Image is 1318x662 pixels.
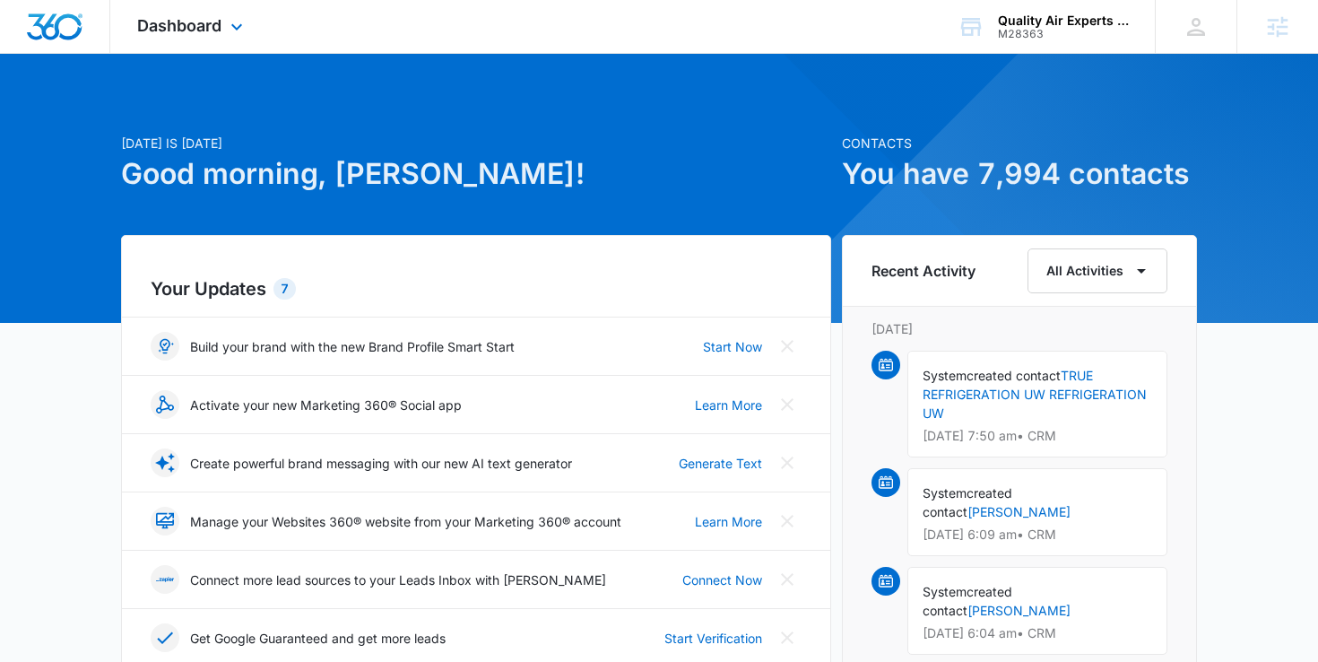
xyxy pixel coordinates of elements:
span: Dashboard [137,16,221,35]
p: [DATE] [871,319,1167,338]
p: [DATE] 6:09 am • CRM [923,528,1152,541]
div: account name [998,13,1129,28]
a: Start Verification [664,629,762,648]
span: created contact [967,368,1061,383]
p: Activate your new Marketing 360® Social app [190,396,462,414]
a: [PERSON_NAME] [967,603,1071,618]
h2: Your Updates [151,275,802,302]
button: Close [773,623,802,652]
p: [DATE] 6:04 am • CRM [923,627,1152,640]
p: Create powerful brand messaging with our new AI text generator [190,454,572,473]
span: System [923,584,967,599]
button: Close [773,507,802,536]
a: Start Now [703,337,762,356]
div: account id [998,28,1129,40]
h6: Recent Activity [871,260,975,282]
p: Get Google Guaranteed and get more leads [190,629,446,648]
button: Close [773,390,802,419]
a: Generate Text [679,454,762,473]
a: [PERSON_NAME] [967,504,1071,519]
a: TRUE REFRIGERATION UW REFRIGERATION UW [923,368,1147,421]
button: Close [773,449,802,477]
h1: Good morning, [PERSON_NAME]! [121,152,831,196]
p: [DATE] 7:50 am • CRM [923,430,1152,442]
button: All Activities [1028,248,1167,293]
span: System [923,368,967,383]
a: Learn More [695,512,762,531]
a: Connect Now [682,571,762,589]
h1: You have 7,994 contacts [842,152,1197,196]
p: Contacts [842,134,1197,152]
span: created contact [923,485,1012,519]
a: Learn More [695,396,762,414]
p: Build your brand with the new Brand Profile Smart Start [190,337,515,356]
span: System [923,485,967,501]
span: created contact [923,584,1012,618]
button: Close [773,332,802,361]
p: [DATE] is [DATE] [121,134,831,152]
p: Manage your Websites 360® website from your Marketing 360® account [190,512,621,531]
button: Close [773,565,802,594]
p: Connect more lead sources to your Leads Inbox with [PERSON_NAME] [190,571,606,589]
div: 7 [273,278,296,300]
